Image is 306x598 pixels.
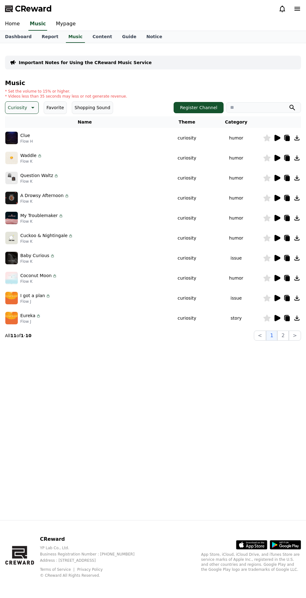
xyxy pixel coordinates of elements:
h4: Music [5,79,301,86]
td: humor [210,208,263,228]
img: music [5,312,18,324]
p: Clue [20,132,30,139]
a: Content [87,31,117,43]
p: All of - [5,332,32,339]
p: Address : [STREET_ADDRESS] [40,558,145,563]
a: CReward [5,4,52,14]
td: story [210,308,263,328]
img: music [5,252,18,264]
th: Name [5,116,165,128]
td: humor [210,268,263,288]
p: Flow H [20,139,33,144]
button: Favorite [44,101,67,114]
p: * Set the volume to 15% or higher. [5,89,127,94]
a: Settings [81,198,120,214]
td: humor [210,128,263,148]
p: Flow K [20,219,63,224]
span: Home [16,208,27,213]
p: Cuckoo & Nightingale [20,232,67,239]
p: Flow K [20,259,55,264]
a: Home [2,198,41,214]
a: Guide [117,31,141,43]
td: curiosity [165,148,210,168]
a: Mypage [51,18,81,31]
p: © CReward All Rights Reserved. [40,573,145,578]
td: humor [210,148,263,168]
p: Curiosity [8,103,27,112]
button: 2 [277,331,289,341]
a: Music [28,18,47,31]
th: Category [210,116,263,128]
a: Report [37,31,63,43]
strong: 11 [10,333,16,338]
td: humor [210,188,263,208]
td: curiosity [165,188,210,208]
td: curiosity [165,288,210,308]
td: curiosity [165,268,210,288]
td: curiosity [165,208,210,228]
img: music [5,232,18,244]
td: curiosity [165,168,210,188]
td: curiosity [165,308,210,328]
img: music [5,152,18,164]
td: curiosity [165,128,210,148]
span: Messages [52,208,70,213]
p: CReward [40,535,145,543]
strong: 1 [21,333,24,338]
p: A Drowsy Afternoon [20,192,64,199]
span: CReward [15,4,52,14]
td: issue [210,248,263,268]
img: music [5,172,18,184]
button: < [254,331,266,341]
p: Business Registration Number : [PHONE_NUMBER] [40,552,145,557]
button: Curiosity [5,101,39,114]
p: YP Lab Co., Ltd. [40,545,145,550]
p: Flow K [20,239,73,244]
td: humor [210,228,263,248]
p: * Videos less than 35 seconds may less or not generate revenue. [5,94,127,99]
p: My Troublemaker [20,212,58,219]
p: Flow J [20,299,51,304]
a: Music [66,31,85,43]
p: Waddle [20,152,37,159]
p: I got a plan [20,292,45,299]
p: Flow J [20,319,41,324]
p: Flow K [20,179,59,184]
td: issue [210,288,263,308]
th: Theme [165,116,210,128]
p: Eureka [20,312,35,319]
button: Shopping Sound [72,101,113,114]
p: Coconut Moon [20,272,52,279]
img: music [5,192,18,204]
p: Question Waltz [20,172,53,179]
span: 1 [63,198,66,203]
img: music [5,212,18,224]
p: Flow K [20,279,57,284]
span: Settings [92,208,108,213]
td: curiosity [165,248,210,268]
td: humor [210,168,263,188]
p: App Store, iCloud, iCloud Drive, and iTunes Store are service marks of Apple Inc., registered in ... [201,552,301,572]
a: Notice [141,31,167,43]
p: Flow K [20,199,69,204]
td: curiosity [165,228,210,248]
button: Register Channel [174,102,224,113]
p: Flow K [20,159,42,164]
button: 1 [266,331,277,341]
img: music [5,132,18,144]
a: Privacy Policy [77,567,103,572]
img: music [5,292,18,304]
img: music [5,272,18,284]
button: > [289,331,301,341]
a: 1Messages [41,198,81,214]
p: Baby Curious [20,252,49,259]
a: Terms of Service [40,567,76,572]
a: Important Notes for Using the CReward Music Service [19,59,152,66]
strong: 10 [25,333,31,338]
